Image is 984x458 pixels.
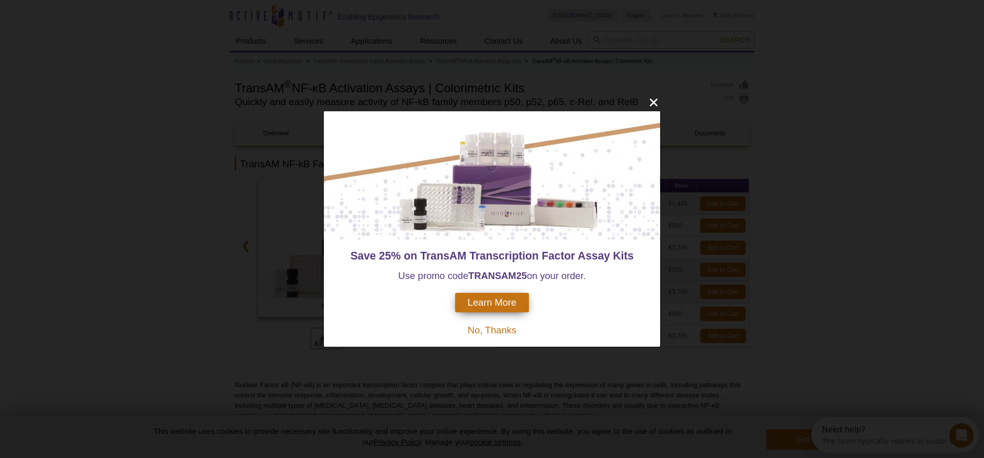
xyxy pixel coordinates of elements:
[398,270,586,281] span: Use promo code on your order.
[11,17,150,28] div: The team typically replies in under 5m
[647,96,660,109] button: close
[4,4,180,32] div: Open Intercom Messenger
[11,9,150,17] div: Need help?
[467,297,516,308] span: Learn More
[468,270,516,281] strong: TRANSAM
[516,270,527,281] strong: 25
[351,250,634,262] span: Save 25% on TransAM Transcription Factor Assay Kits
[467,325,516,335] span: No, Thanks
